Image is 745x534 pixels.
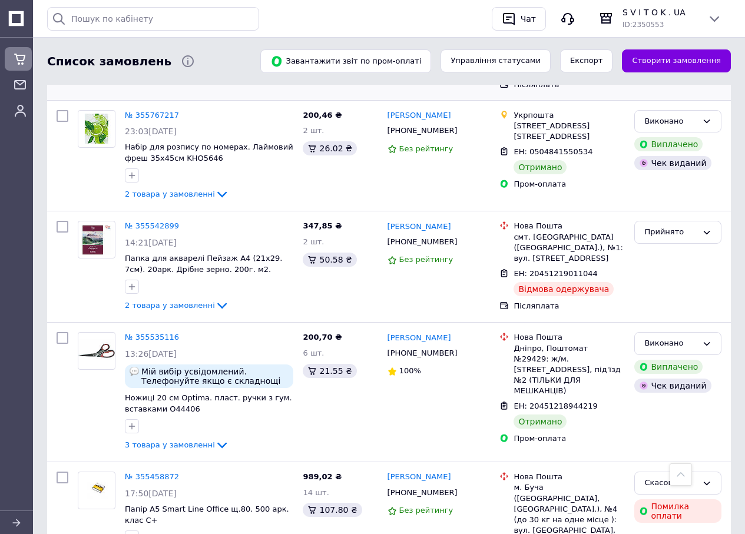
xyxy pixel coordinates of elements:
span: 14 шт. [303,488,329,497]
span: Мій вибір усвідомлений. Телефонуйте якщо є складнощі із замовленням. [141,367,289,386]
span: 13:26[DATE] [125,349,177,359]
a: Папір А5 Smart Line Office щ.80. 500 арк. клас С+ [125,505,289,525]
img: :speech_balloon: [130,367,139,376]
img: Фото товару [78,336,115,366]
a: № 355535116 [125,333,179,341]
div: Пром-оплата [514,433,625,444]
div: [PHONE_NUMBER] [385,234,460,250]
span: ЕН: 0504841550534 [514,147,592,156]
span: Список замовлень [47,53,171,70]
a: [PERSON_NAME] [388,110,451,121]
span: 2 шт. [303,237,324,246]
div: Помилка оплати [634,499,721,523]
span: 14:21[DATE] [125,238,177,247]
button: Завантажити звіт по пром-оплаті [260,49,431,73]
div: Чат [518,10,538,28]
a: [PERSON_NAME] [388,333,451,344]
div: Укрпошта [514,110,625,121]
div: Прийнято [644,226,697,238]
div: 26.02 ₴ [303,141,356,155]
div: Скасовано [644,477,697,489]
div: [STREET_ADDRESS] [STREET_ADDRESS] [514,121,625,142]
div: 107.80 ₴ [303,503,362,517]
a: Фото товару [78,332,115,370]
a: Фото товару [78,472,115,509]
div: Нова Пошта [514,221,625,231]
div: Нова Пошта [514,332,625,343]
a: [PERSON_NAME] [388,221,451,233]
span: 3 товара у замовленні [125,440,215,449]
span: 2 товара у замовленні [125,190,215,198]
div: Виплачено [634,360,703,374]
span: 989,02 ₴ [303,472,342,481]
div: Нова Пошта [514,472,625,482]
span: 2 шт. [303,126,324,135]
div: Виплачено [634,137,703,151]
a: Ножиці 20 см Optima. пласт. ручки з гум. вставками O44406 [125,393,292,413]
span: S V I T O K . UA [623,6,698,18]
div: Відмова одержувача [514,282,614,296]
span: 23:03[DATE] [125,127,177,136]
a: 2 товара у замовленні [125,301,229,310]
img: Фото товару [78,114,115,143]
div: [PHONE_NUMBER] [385,346,460,361]
span: ID: 2350553 [623,21,664,29]
a: 3 товара у замовленні [125,440,229,449]
div: [PHONE_NUMBER] [385,123,460,138]
img: Фото товару [78,225,115,254]
span: Без рейтингу [399,506,453,515]
span: 2 товара у замовленні [125,301,215,310]
span: 6 шт. [303,349,324,357]
a: Фото товару [78,110,115,148]
div: Чек виданий [634,379,711,393]
a: Створити замовлення [622,49,731,72]
span: ЕН: 20451219011044 [514,269,597,278]
div: Післяплата [514,79,625,90]
span: 200,46 ₴ [303,111,342,120]
button: Чат [492,7,546,31]
div: Дніпро, Поштомат №29429: ж/м. [STREET_ADDRESS], під'їзд №2 (ТІЛЬКИ ДЛЯ МЕШКАНЦІВ) [514,343,625,397]
div: смт. [GEOGRAPHIC_DATA] ([GEOGRAPHIC_DATA].), №1: вул. [STREET_ADDRESS] [514,232,625,264]
span: 17:50[DATE] [125,489,177,498]
span: Без рейтингу [399,144,453,153]
div: Пром-оплата [514,179,625,190]
div: [PHONE_NUMBER] [385,485,460,500]
input: Пошук по кабінету [47,7,259,31]
span: 347,85 ₴ [303,221,342,230]
div: Отримано [514,414,567,429]
div: Післяплата [514,301,625,311]
a: [PERSON_NAME] [388,472,451,483]
span: 200,70 ₴ [303,333,342,341]
a: № 355458872 [125,472,179,481]
span: Без рейтингу [399,255,453,264]
button: Управління статусами [441,49,551,72]
div: Виконано [644,115,697,128]
div: Чек виданий [634,156,711,170]
div: Виконано [644,337,697,350]
button: Експорт [560,49,613,72]
span: ЕН: 20451218944219 [514,402,597,410]
div: Отримано [514,160,567,174]
div: 21.55 ₴ [303,364,356,378]
a: Набір для розпису по номерах. Лаймовий фреш 35х45см KHO5646 [125,142,293,162]
span: 100% [399,366,421,375]
a: Фото товару [78,221,115,258]
a: Папка для акварелі Пейзаж А4 (21х29. 7см). 20арк. Дрібне зерно. 200г. м2. [PERSON_NAME] Studio [125,254,282,284]
a: № 355542899 [125,221,179,230]
a: № 355767217 [125,111,179,120]
img: Фото товару [78,476,115,505]
div: 50.58 ₴ [303,253,356,267]
a: 2 товара у замовленні [125,190,229,198]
